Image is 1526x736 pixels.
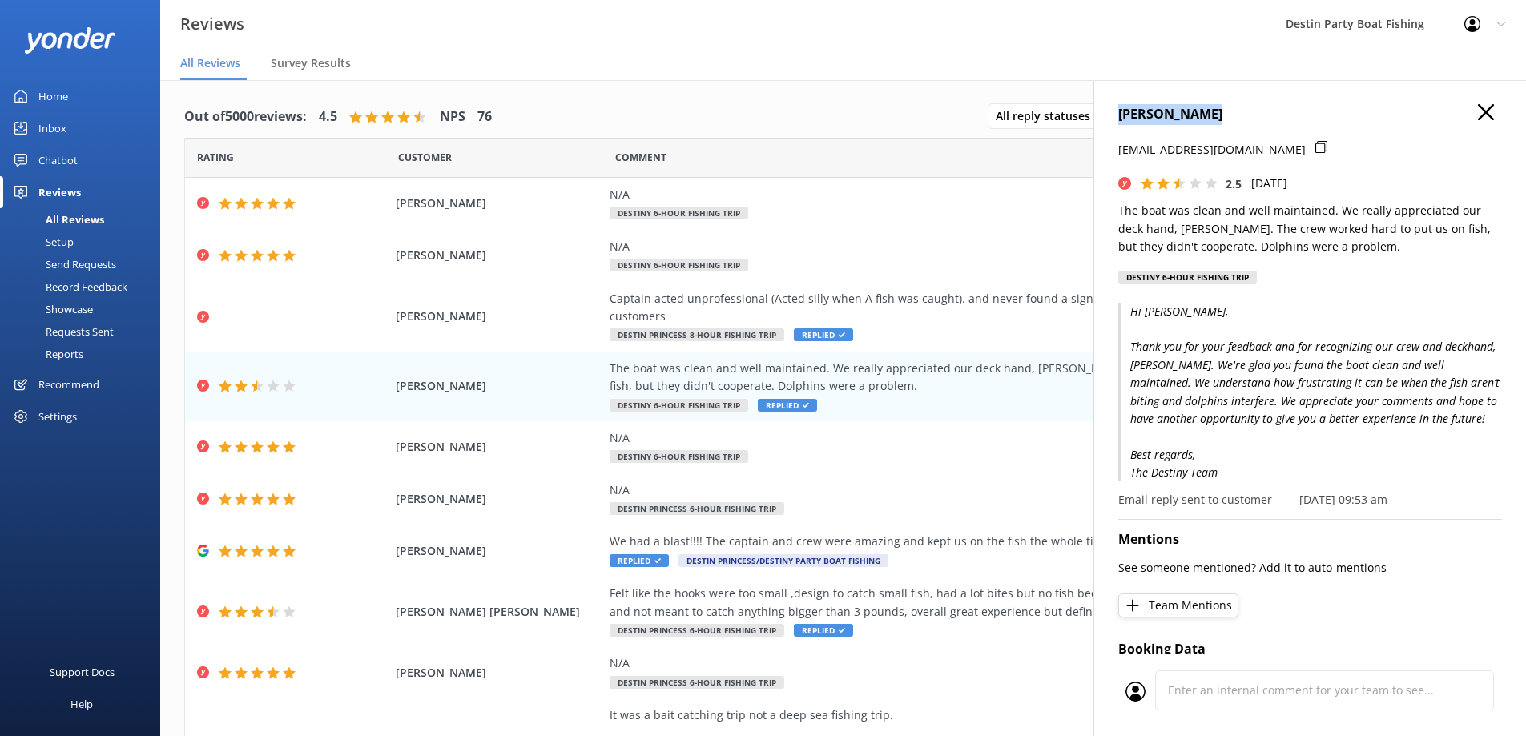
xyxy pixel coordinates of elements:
div: Setup [10,231,74,253]
h4: [PERSON_NAME] [1118,104,1502,125]
button: Close [1478,104,1494,122]
p: The boat was clean and well maintained. We really appreciated our deck hand, [PERSON_NAME]. The c... [1118,202,1502,255]
span: Destin Princess 6-Hour Fishing Trip [610,624,784,637]
span: Destiny 6-Hour Fishing Trip [610,399,748,412]
span: Destin Princess 8-Hour Fishing Trip [610,328,784,341]
img: yonder-white-logo.png [24,27,116,54]
span: Replied [794,328,853,341]
span: Replied [794,624,853,637]
span: Survey Results [271,55,351,71]
h3: Reviews [180,11,244,37]
div: N/A [610,238,1339,255]
div: N/A [610,654,1339,672]
p: See someone mentioned? Add it to auto-mentions [1118,559,1502,577]
div: N/A [610,186,1339,203]
span: [PERSON_NAME] [396,490,602,508]
div: Showcase [10,298,93,320]
a: Record Feedback [10,275,160,298]
div: Recommend [38,368,99,400]
span: Destin Princess 6-Hour Fishing Trip [610,502,784,515]
img: user_profile.svg [1125,682,1146,702]
span: [PERSON_NAME] [396,438,602,456]
span: Replied [758,399,817,412]
div: We had a blast!!!! The captain and crew were amazing and kept us on the fish the whole time! Grea... [610,533,1339,550]
span: [PERSON_NAME] [396,195,602,212]
a: Showcase [10,298,160,320]
div: Felt like the hooks were too small ,design to catch small fish, had a lot bites but no fish becau... [610,585,1339,621]
span: [PERSON_NAME] [396,664,602,682]
span: Question [615,150,666,165]
div: Home [38,80,68,112]
p: [EMAIL_ADDRESS][DOMAIN_NAME] [1118,141,1306,159]
span: Replied [610,554,669,567]
h4: NPS [440,107,465,127]
div: The boat was clean and well maintained. We really appreciated our deck hand, [PERSON_NAME]. The c... [610,360,1339,396]
a: Setup [10,231,160,253]
h4: Booking Data [1118,639,1502,660]
button: Team Mentions [1118,593,1238,617]
span: Destiny 6-Hour Fishing Trip [610,207,748,219]
p: [DATE] [1251,175,1287,192]
span: 2.5 [1226,176,1242,191]
span: [PERSON_NAME] [396,542,602,560]
p: Email reply sent to customer [1118,491,1272,509]
div: Reviews [38,176,81,208]
span: [PERSON_NAME] [PERSON_NAME] [396,603,602,621]
span: Destiny 6-Hour Fishing Trip [610,450,748,463]
h4: 76 [477,107,492,127]
a: Send Requests [10,253,160,275]
div: All Reviews [10,208,104,231]
a: Reports [10,343,160,365]
div: Destiny 6-Hour Fishing Trip [1118,271,1257,284]
div: Captain acted unprofessional (Acted silly when A fish was caught). and never found a significant ... [610,290,1339,326]
span: [PERSON_NAME] [396,308,602,325]
div: N/A [610,481,1339,499]
span: Destin Princess/Destiny Party Boat Fishing [678,554,888,567]
div: Inbox [38,112,66,144]
a: Requests Sent [10,320,160,343]
span: Destiny 6-Hour Fishing Trip [610,259,748,271]
span: Destin Princess 6-Hour Fishing Trip [610,676,784,689]
div: Record Feedback [10,275,127,298]
span: [PERSON_NAME] [396,247,602,264]
span: Date [398,150,452,165]
div: Settings [38,400,77,432]
div: Chatbot [38,144,78,176]
div: Reports [10,343,83,365]
span: All Reviews [180,55,240,71]
div: Requests Sent [10,320,114,343]
h4: 4.5 [319,107,337,127]
div: Support Docs [50,656,115,688]
span: Date [197,150,234,165]
div: N/A [610,429,1339,447]
div: Help [70,688,93,720]
p: Hi [PERSON_NAME], Thank you for your feedback and for recognizing our crew and deckhand, [PERSON_... [1118,303,1502,482]
h4: Mentions [1118,529,1502,550]
p: [DATE] 09:53 am [1299,491,1387,509]
a: All Reviews [10,208,160,231]
h4: Out of 5000 reviews: [184,107,307,127]
span: [PERSON_NAME] [396,377,602,395]
span: All reply statuses [996,107,1100,125]
div: Send Requests [10,253,116,275]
